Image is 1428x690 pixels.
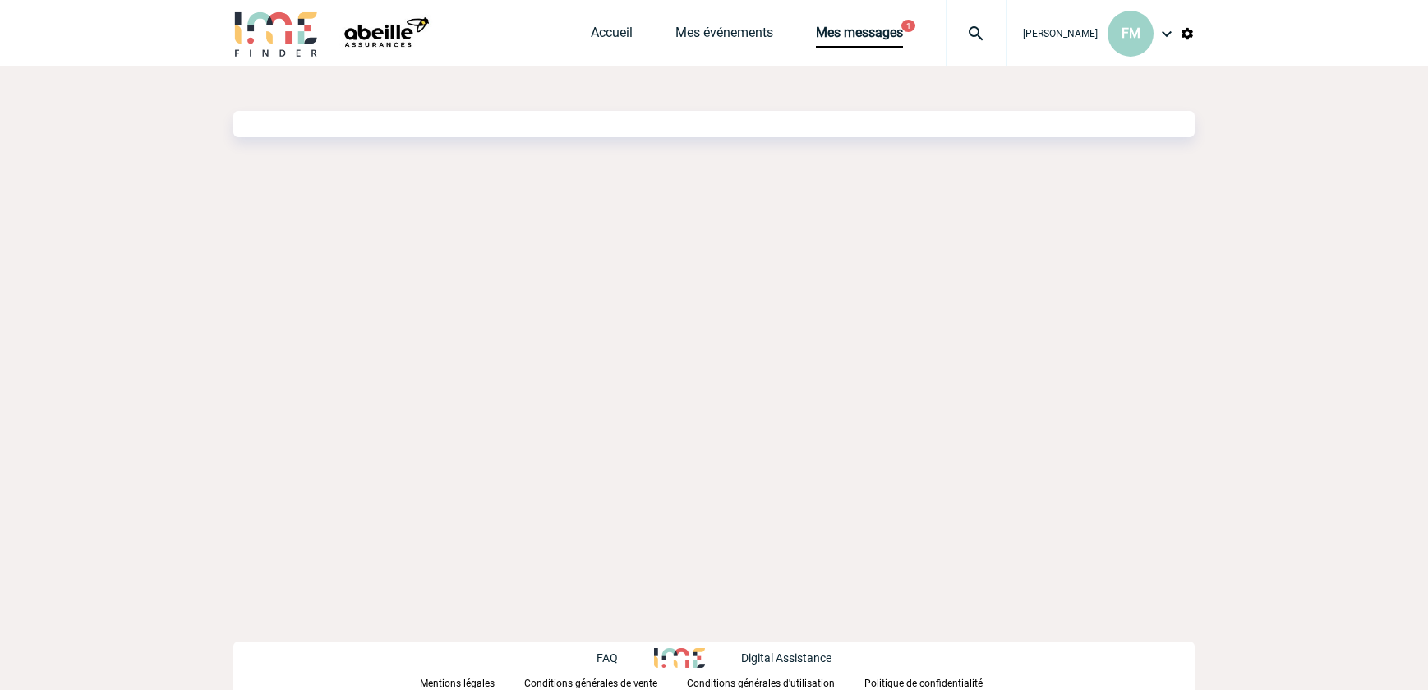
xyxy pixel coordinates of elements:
[1122,25,1140,41] span: FM
[420,674,524,690] a: Mentions légales
[524,678,657,689] p: Conditions générales de vente
[675,25,773,48] a: Mes événements
[816,25,903,48] a: Mes messages
[1023,28,1098,39] span: [PERSON_NAME]
[864,674,1009,690] a: Politique de confidentialité
[233,10,319,57] img: IME-Finder
[654,648,705,668] img: http://www.idealmeetingsevents.fr/
[597,649,654,665] a: FAQ
[741,651,831,665] p: Digital Assistance
[901,20,915,32] button: 1
[420,678,495,689] p: Mentions légales
[864,678,983,689] p: Politique de confidentialité
[591,25,633,48] a: Accueil
[687,678,835,689] p: Conditions générales d'utilisation
[687,674,864,690] a: Conditions générales d'utilisation
[597,651,618,665] p: FAQ
[524,674,687,690] a: Conditions générales de vente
